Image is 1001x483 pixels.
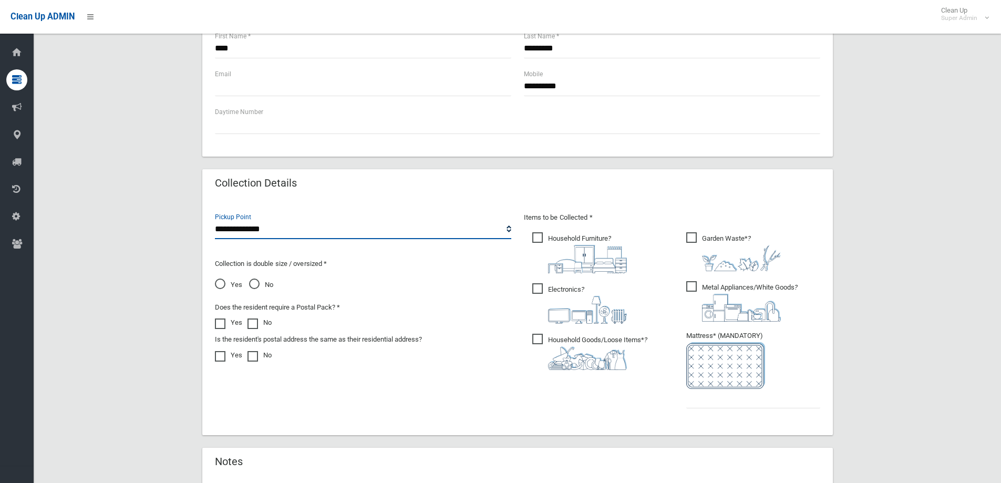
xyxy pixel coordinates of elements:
i: ? [548,234,627,273]
img: 4fd8a5c772b2c999c83690221e5242e0.png [702,245,781,271]
img: b13cc3517677393f34c0a387616ef184.png [548,346,627,370]
label: Yes [215,316,242,329]
p: Items to be Collected * [524,211,820,224]
span: Yes [215,279,242,291]
img: 394712a680b73dbc3d2a6a3a7ffe5a07.png [548,296,627,324]
span: Garden Waste* [686,232,781,271]
label: No [247,349,272,362]
span: Metal Appliances/White Goods [686,281,798,322]
span: Electronics [532,283,627,324]
label: No [247,316,272,329]
label: Does the resident require a Postal Pack? * [215,301,340,314]
img: 36c1b0289cb1767239cdd3de9e694f19.png [702,294,781,322]
header: Collection Details [202,173,309,193]
img: aa9efdbe659d29b613fca23ba79d85cb.png [548,245,627,273]
small: Super Admin [941,14,977,22]
i: ? [702,283,798,322]
span: Household Goods/Loose Items* [532,334,647,370]
span: Clean Up ADMIN [11,12,75,22]
header: Notes [202,451,255,472]
p: Collection is double size / oversized * [215,258,511,270]
label: Is the resident's postal address the same as their residential address? [215,333,422,346]
i: ? [548,336,647,370]
span: Mattress* (MANDATORY) [686,332,820,389]
span: Household Furniture [532,232,627,273]
label: Yes [215,349,242,362]
span: Clean Up [936,6,988,22]
span: No [249,279,273,291]
i: ? [702,234,781,271]
img: e7408bece873d2c1783593a074e5cb2f.png [686,342,765,389]
i: ? [548,285,627,324]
